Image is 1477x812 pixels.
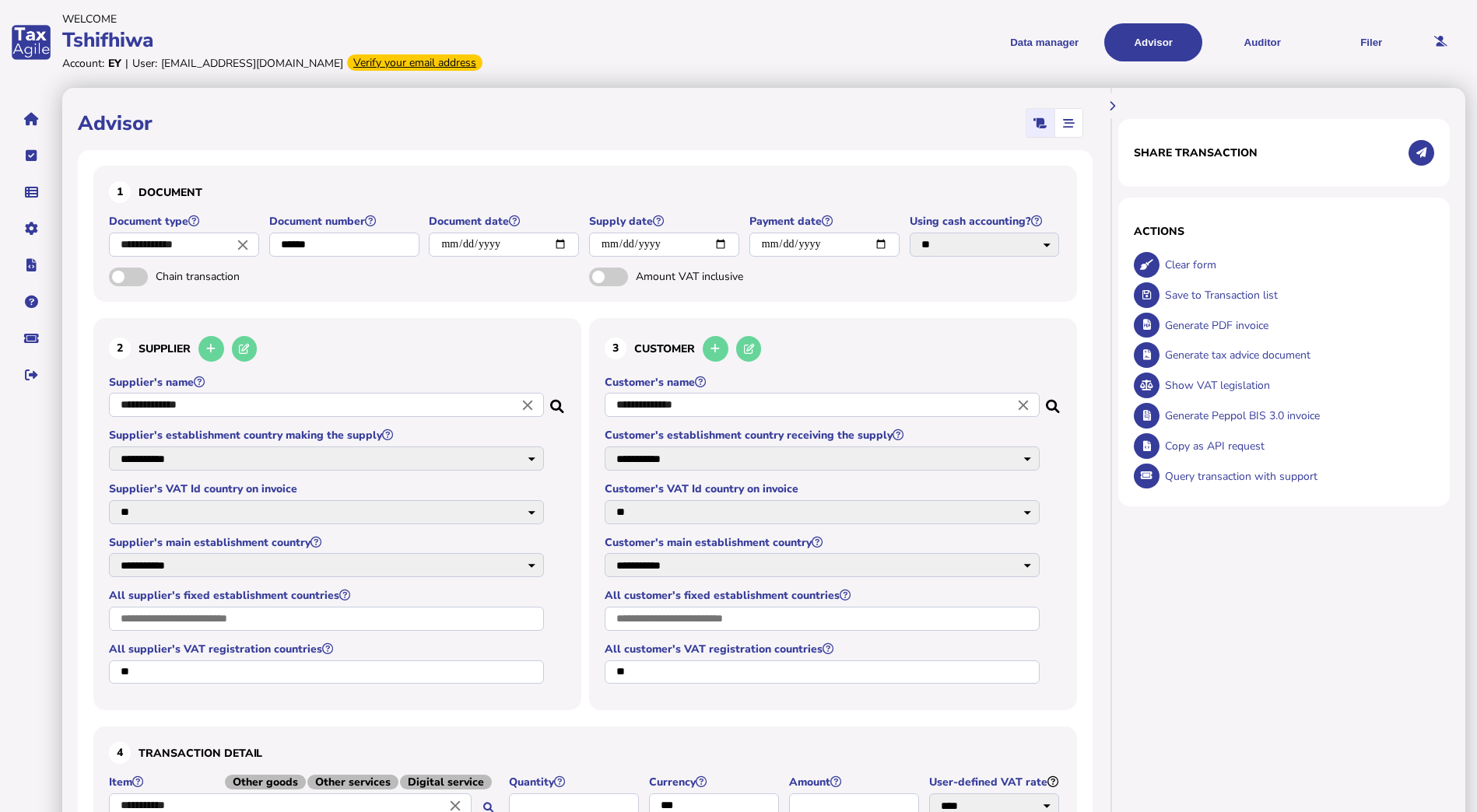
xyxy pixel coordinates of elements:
[109,742,1061,764] h3: Transaction detail
[347,54,482,71] div: Verify your email address
[605,481,1042,496] label: Customer's VAT Id country on invoice
[605,588,1042,603] label: All customer's fixed establishment countries
[1134,373,1159,398] button: Show VAT legislation
[1161,370,1434,401] div: Show VAT legislation
[605,428,1042,443] label: Customer's establishment country receiving the supply
[15,285,47,318] button: Help pages
[636,269,799,284] span: Amount VAT inclusive
[1161,310,1434,341] div: Generate PDF invoice
[225,775,306,789] span: Other goods
[161,56,343,71] div: [EMAIL_ADDRESS][DOMAIN_NAME]
[307,775,398,789] span: Other services
[1161,401,1434,431] div: Generate Peppol BIS 3.0 invoice
[910,214,1062,229] label: Using cash accounting?
[62,26,738,54] div: Tshifhiwa
[109,334,566,364] h3: Supplier
[703,336,728,362] button: Add a new customer to the database
[1134,342,1159,368] button: Generate tax advice document
[109,588,546,603] label: All supplier's fixed establishment countries
[109,481,546,496] label: Supplier's VAT Id country on invoice
[108,56,121,71] div: EY
[15,139,47,172] button: Tasks
[109,375,546,390] label: Supplier's name
[605,375,1042,390] label: Customer's name
[1134,282,1159,308] button: Save transaction
[519,397,536,414] i: Close
[1054,109,1082,137] mat-button-toggle: Stepper view
[605,642,1042,656] label: All customer's VAT registration countries
[1161,250,1434,280] div: Clear form
[1161,280,1434,310] div: Save to Transaction list
[550,395,566,408] i: Search for a dummy seller
[109,214,261,268] app-field: Select a document type
[1134,145,1258,160] h1: Share transaction
[509,775,641,789] label: Quantity
[15,212,47,245] button: Manage settings
[125,56,128,71] div: |
[232,336,258,362] button: Edit selected supplier in the database
[269,214,422,229] label: Document number
[1026,109,1054,137] mat-button-toggle: Classic scrolling page view
[109,535,546,550] label: Supplier's main establishment country
[62,56,104,71] div: Account:
[429,214,581,229] label: Document date
[1134,224,1434,239] h1: Actions
[1161,461,1434,492] div: Query transaction with support
[109,642,546,656] label: All supplier's VAT registration countries
[15,249,47,282] button: Developer hub links
[400,775,492,789] span: Digital service
[1213,23,1311,61] button: Auditor
[789,775,921,789] label: Amount
[109,742,131,764] div: 4
[1134,313,1159,338] button: Generate pdf
[1104,23,1202,61] button: Shows a dropdown of VAT Advisor options
[15,103,47,135] button: Home
[156,269,319,284] span: Chain transaction
[15,176,47,208] button: Data manager
[109,181,131,203] div: 1
[109,214,261,229] label: Document type
[1434,37,1447,47] i: Email needs to be verified
[78,110,153,137] h1: Advisor
[1100,93,1125,119] button: Hide
[198,336,224,362] button: Add a new supplier to the database
[25,192,38,193] i: Data manager
[234,236,251,253] i: Close
[749,214,902,229] label: Payment date
[109,338,131,359] div: 2
[605,338,626,359] div: 3
[62,12,738,26] div: Welcome
[649,775,781,789] label: Currency
[995,23,1093,61] button: Shows a dropdown of Data manager options
[1134,464,1159,489] button: Query transaction with support
[605,334,1061,364] h3: Customer
[929,775,1061,789] label: User-defined VAT rate
[1161,431,1434,461] div: Copy as API request
[1134,252,1159,278] button: Clear form data from invoice panel
[1322,23,1420,61] button: Filer
[1161,340,1434,370] div: Generate tax advice document
[1134,433,1159,459] button: Copy data as API request body to clipboard
[15,322,47,355] button: Raise a support ticket
[1015,397,1032,414] i: Close
[132,56,157,71] div: User:
[736,336,762,362] button: Edit selected customer in the database
[109,775,501,789] label: Item
[15,359,47,391] button: Sign out
[109,428,546,443] label: Supplier's establishment country making the supply
[109,181,1061,203] h3: Document
[746,23,1421,61] menu: navigate products
[605,535,1042,550] label: Customer's main establishment country
[1046,395,1061,408] i: Search for a dummy customer
[1409,140,1434,166] button: Share transaction
[589,214,742,229] label: Supply date
[93,318,581,711] section: Define the seller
